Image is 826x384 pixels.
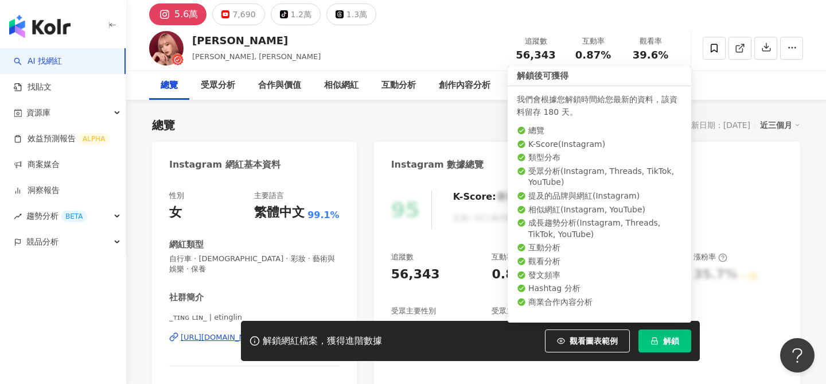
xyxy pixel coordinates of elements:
div: 我們會根據您解鎖時間給您最新的資料，該資料留存 180 天。 [517,93,682,118]
li: 觀看分析 [517,256,682,267]
div: 女 [169,204,182,222]
a: searchAI 找網紅 [14,56,62,67]
div: 最後更新日期：[DATE] [667,121,750,130]
div: 相似網紅 [324,79,359,92]
div: 追蹤數 [391,252,414,262]
span: 0.87% [575,49,611,61]
div: 總覽 [152,117,175,133]
div: 受眾分析 [201,79,235,92]
span: 趨勢分析 [26,203,87,229]
li: 提及的品牌與網紅 ( Instagram ) [517,191,682,202]
div: 1.3萬 [346,6,367,22]
li: 成長趨勢分析 ( Instagram, Threads, TikTok, YouTube ) [517,218,682,240]
li: 商業合作內容分析 [517,296,682,308]
span: 觀看圖表範例 [570,336,618,346]
span: 競品分析 [26,229,59,255]
div: 網紅類型 [169,239,204,251]
div: 受眾主要年齡 [492,306,536,316]
span: 56,343 [516,49,555,61]
li: Hashtag 分析 [517,283,682,294]
button: 7,690 [212,3,264,25]
div: 解鎖網紅檔案，獲得進階數據 [263,335,382,347]
div: 合作與價值 [258,79,301,92]
div: 繁體中文 [254,204,305,222]
div: 社群簡介 [169,292,204,304]
div: 互動率 [571,36,615,47]
button: 觀看圖表範例 [545,329,630,352]
span: 39.6% [633,49,668,61]
div: 互動率 [492,252,525,262]
span: 99.1% [307,209,340,222]
li: 互動分析 [517,242,682,254]
div: 性別 [169,191,184,201]
img: KOL Avatar [149,31,184,65]
span: 自行車 · [DEMOGRAPHIC_DATA] · 彩妝 · 藝術與娛樂 · 保養 [169,254,340,274]
div: 觀看率 [629,36,672,47]
a: 找貼文 [14,82,52,93]
span: 資源庫 [26,100,50,126]
div: 漲粉率 [693,252,727,262]
a: 洞察報告 [14,185,60,196]
div: 近三個月 [760,118,800,133]
div: 主要語言 [254,191,284,201]
li: 總覽 [517,125,682,137]
div: 解鎖後可獲得 [508,66,691,86]
li: 相似網紅 ( Instagram, YouTube ) [517,204,682,215]
button: 1.2萬 [271,3,321,25]
div: 創作內容分析 [439,79,490,92]
a: 效益預測報告ALPHA [14,133,110,145]
div: BETA [61,211,87,222]
div: 5.6萬 [174,6,198,22]
div: 0.87% [492,266,535,284]
button: 5.6萬 [149,3,206,25]
div: Instagram 網紅基本資料 [169,158,280,171]
div: 56,343 [391,266,440,284]
div: 1.2萬 [291,6,311,22]
img: logo [9,15,71,38]
div: 總覽 [161,79,178,92]
button: 1.3萬 [326,3,376,25]
a: 商案媒合 [14,159,60,170]
div: K-Score : [453,191,526,203]
div: Instagram 數據總覽 [391,158,484,171]
div: 7,690 [232,6,255,22]
div: 女性 [391,320,416,338]
span: 解鎖 [663,336,679,346]
li: 受眾分析 ( Instagram, Threads, TikTok, YouTube ) [517,165,682,188]
li: K-Score ( Instagram ) [517,138,682,150]
span: rise [14,212,22,220]
div: 受眾主要性別 [391,306,436,316]
span: _ᴛɪɴɢ ʟɪɴ_ | etinglin [169,312,340,323]
li: 類型分布 [517,152,682,164]
span: [PERSON_NAME], [PERSON_NAME] [192,52,321,61]
div: [PERSON_NAME] [192,33,321,48]
div: 互動分析 [381,79,416,92]
li: 發文頻率 [517,269,682,281]
button: 解鎖 [638,329,691,352]
div: 追蹤數 [514,36,558,47]
span: lock [650,337,659,345]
